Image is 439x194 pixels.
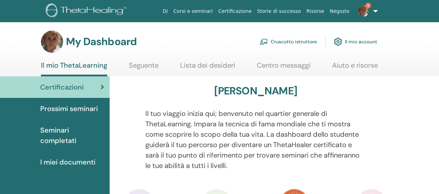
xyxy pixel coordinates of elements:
a: Certificazione [216,5,254,18]
a: Lista dei desideri [180,61,235,75]
img: logo.png [46,3,129,19]
img: chalkboard-teacher.svg [260,39,268,45]
a: Il mio account [334,34,377,49]
a: Di [160,5,171,18]
h3: My Dashboard [66,35,137,48]
a: Seguente [129,61,159,75]
img: default.jpg [41,31,63,53]
img: cog.svg [334,36,342,48]
span: Certificazioni [40,82,84,92]
a: Aiuto e risorse [332,61,378,75]
a: Centro messaggi [257,61,311,75]
img: default.jpg [358,6,369,17]
a: Negozio [327,5,352,18]
span: 2 [365,3,371,8]
h3: [PERSON_NAME] [214,85,297,97]
span: Seminari completati [40,125,104,146]
span: I miei documenti [40,157,95,167]
a: Risorse [304,5,327,18]
span: Prossimi seminari [40,103,98,114]
a: Storie di successo [254,5,304,18]
a: Corsi e seminari [171,5,216,18]
p: Il tuo viaggio inizia qui; benvenuto nel quartier generale di ThetaLearning. Impara la tecnica di... [145,108,366,171]
a: Cruscotto istruttore [260,34,317,49]
a: Il mio ThetaLearning [41,61,107,76]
